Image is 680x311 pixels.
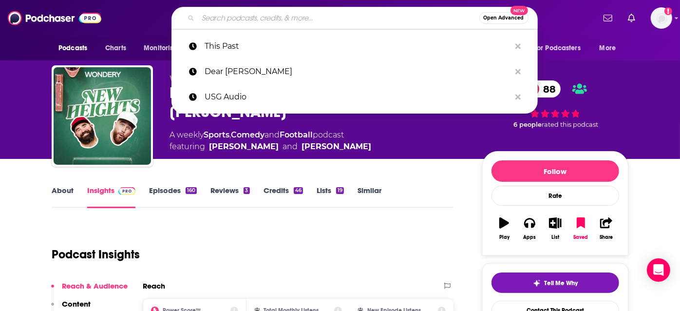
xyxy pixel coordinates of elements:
[54,67,151,165] img: New Heights with Jason & Travis Kelce
[264,130,280,139] span: and
[594,211,619,246] button: Share
[210,186,249,208] a: Reviews3
[171,34,538,59] a: This Past
[545,279,578,287] span: Tell Me Why
[231,130,264,139] a: Comedy
[568,211,593,246] button: Saved
[264,186,303,208] a: Credits46
[302,141,371,153] a: Travis Kelce
[317,186,344,208] a: Lists19
[209,141,279,153] div: [PERSON_NAME]
[542,121,599,128] span: rated this podcast
[171,59,538,84] a: Dear [PERSON_NAME]
[664,7,672,15] svg: Add a profile image
[651,7,672,29] span: Logged in as anna.andree
[491,211,517,246] button: Play
[62,299,91,309] p: Content
[52,247,140,262] h1: Podcast Insights
[528,39,595,58] button: open menu
[244,187,249,194] div: 3
[105,41,126,55] span: Charts
[491,272,619,293] button: tell me why sparkleTell Me Why
[186,187,197,194] div: 160
[651,7,672,29] img: User Profile
[524,80,561,97] a: 88
[514,121,542,128] span: 6 people
[651,7,672,29] button: Show profile menu
[647,258,670,282] div: Open Intercom Messenger
[280,130,313,139] a: Football
[143,281,165,291] h2: Reach
[170,141,371,153] span: featuring
[52,186,74,208] a: About
[170,74,207,83] span: Wondery
[229,130,231,139] span: ,
[137,39,191,58] button: open menu
[600,41,616,55] span: More
[171,7,538,29] div: Search podcasts, credits, & more...
[551,234,559,240] div: List
[482,74,628,135] div: 88 6 peoplerated this podcast
[204,130,229,139] a: Sports
[517,211,542,246] button: Apps
[510,6,528,15] span: New
[170,129,371,153] div: A weekly podcast
[491,160,619,182] button: Follow
[543,211,568,246] button: List
[600,234,613,240] div: Share
[294,187,303,194] div: 46
[51,281,128,299] button: Reach & Audience
[600,10,616,26] a: Show notifications dropdown
[205,59,510,84] p: Dear Rachelle
[524,234,536,240] div: Apps
[8,9,101,27] img: Podchaser - Follow, Share and Rate Podcasts
[52,39,100,58] button: open menu
[283,141,298,153] span: and
[205,84,510,110] p: USG Audio
[144,41,178,55] span: Monitoring
[99,39,132,58] a: Charts
[58,41,87,55] span: Podcasts
[533,80,561,97] span: 88
[149,186,197,208] a: Episodes160
[336,187,344,194] div: 19
[573,234,588,240] div: Saved
[62,281,128,291] p: Reach & Audience
[198,10,479,26] input: Search podcasts, credits, & more...
[171,84,538,110] a: USG Audio
[593,39,628,58] button: open menu
[534,41,581,55] span: For Podcasters
[479,12,529,24] button: Open AdvancedNew
[358,186,381,208] a: Similar
[624,10,639,26] a: Show notifications dropdown
[533,279,541,287] img: tell me why sparkle
[491,186,619,206] div: Rate
[484,16,524,20] span: Open Advanced
[87,186,135,208] a: InsightsPodchaser Pro
[499,234,510,240] div: Play
[205,34,510,59] p: This Past
[118,187,135,195] img: Podchaser Pro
